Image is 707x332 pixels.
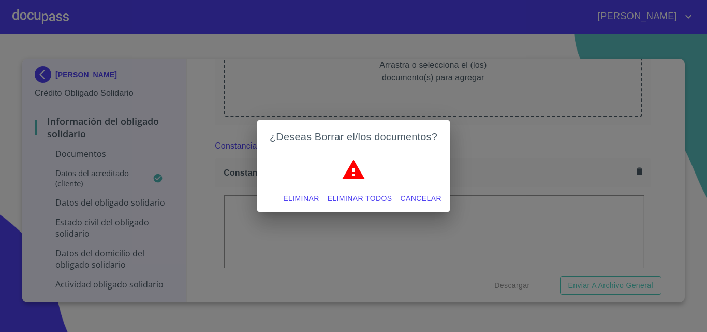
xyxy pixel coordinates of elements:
[283,192,319,205] span: Eliminar
[396,189,446,208] button: Cancelar
[270,128,437,145] h2: ¿Deseas Borrar el/los documentos?
[328,192,392,205] span: Eliminar todos
[401,192,441,205] span: Cancelar
[323,189,396,208] button: Eliminar todos
[279,189,323,208] button: Eliminar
